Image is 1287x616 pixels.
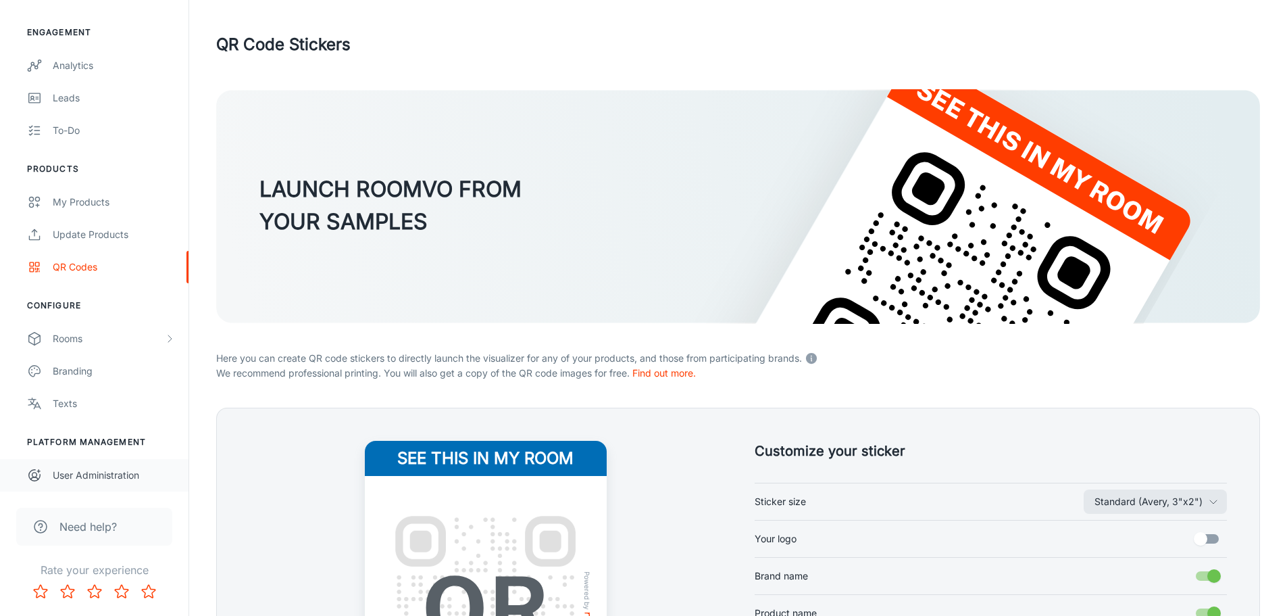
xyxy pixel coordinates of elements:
h1: QR Code Stickers [216,32,351,57]
p: Rate your experience [11,562,178,578]
div: QR Codes [53,260,175,275]
div: Rooms [53,331,164,346]
button: Rate 1 star [27,578,54,605]
div: Analytics [53,58,175,73]
button: Rate 5 star [135,578,162,605]
p: We recommend professional printing. You will also get a copy of the QR code images for free. [216,366,1260,381]
div: Update Products [53,227,175,242]
button: Rate 3 star [81,578,108,605]
span: Need help? [59,519,117,535]
button: Sticker size [1084,490,1227,514]
p: Here you can create QR code stickers to directly launch the visualizer for any of your products, ... [216,348,1260,366]
div: To-do [53,123,175,138]
div: Leads [53,91,175,105]
span: Sticker size [755,494,806,509]
h4: See this in my room [365,441,607,476]
button: Rate 4 star [108,578,135,605]
h3: LAUNCH ROOMVO FROM YOUR SAMPLES [259,173,522,238]
button: Rate 2 star [54,578,81,605]
div: My Products [53,195,175,210]
span: Your logo [755,531,797,546]
span: Brand name [755,569,808,584]
span: Powered by [580,571,594,610]
h5: Customize your sticker [755,441,1228,461]
div: Branding [53,364,175,379]
div: Texts [53,396,175,411]
div: User Administration [53,468,175,483]
a: Find out more. [632,367,696,379]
